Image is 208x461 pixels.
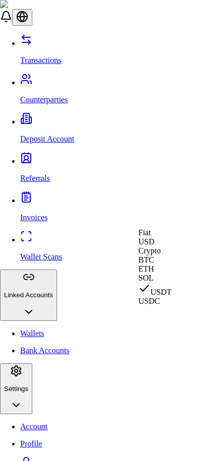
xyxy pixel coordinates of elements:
[138,297,160,305] span: USDC
[138,228,172,237] div: Fiat
[138,255,154,264] span: BTC
[138,274,153,282] span: SOL
[138,237,154,246] span: USD
[138,246,172,255] div: Crypto
[138,265,154,273] span: ETH
[150,288,172,296] span: USDT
